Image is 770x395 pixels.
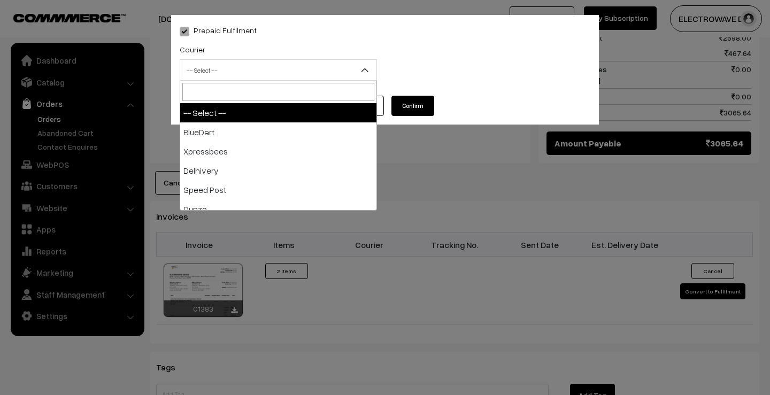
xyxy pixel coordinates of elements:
label: Prepaid Fulfilment [180,25,257,36]
li: -- Select -- [180,103,376,122]
label: Courier [180,44,205,55]
li: BlueDart [180,122,376,142]
li: Dunzo [180,199,376,219]
li: Delhivery [180,161,376,180]
span: -- Select -- [180,61,376,80]
span: -- Select -- [180,59,377,81]
li: Speed Post [180,180,376,199]
button: Confirm [391,96,434,116]
li: Xpressbees [180,142,376,161]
